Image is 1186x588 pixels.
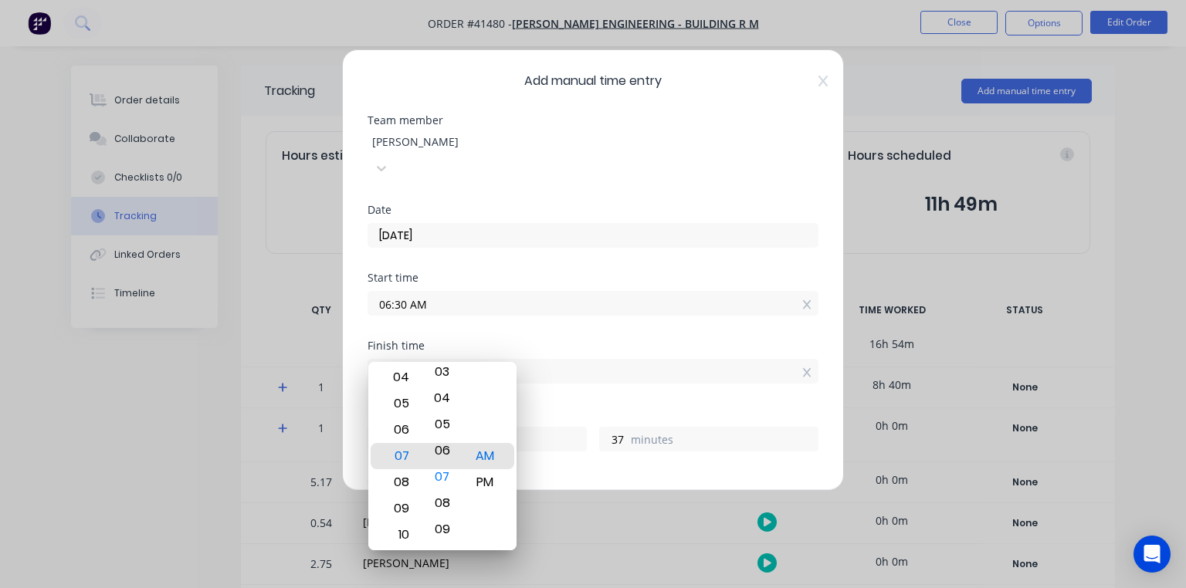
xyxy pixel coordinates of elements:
div: Hour [378,362,421,550]
div: 05 [381,390,418,417]
div: 06 [381,417,418,443]
div: 06 [423,438,461,464]
span: Add manual time entry [368,72,818,90]
div: Open Intercom Messenger [1133,536,1171,573]
div: 07 [423,464,461,490]
div: PM [466,469,503,495]
div: Team member [368,115,818,126]
div: Date [368,204,818,215]
div: 07 [381,443,418,469]
div: 03 [423,359,461,385]
div: 04 [381,364,418,390]
div: Minute [421,362,463,550]
div: AM [466,443,503,469]
div: Hours worked [368,408,818,419]
div: 08 [423,490,461,516]
div: 10 [381,522,418,548]
div: Order # [368,476,818,487]
label: minutes [631,431,818,451]
div: 05 [423,411,461,438]
div: 08 [381,469,418,495]
div: Finish time [368,340,818,351]
div: 09 [381,495,418,522]
div: [PERSON_NAME] [372,133,595,150]
input: 0 [600,427,627,451]
div: 04 [423,385,461,411]
div: 09 [423,516,461,542]
div: Start time [368,272,818,283]
div: 10 [423,542,461,569]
